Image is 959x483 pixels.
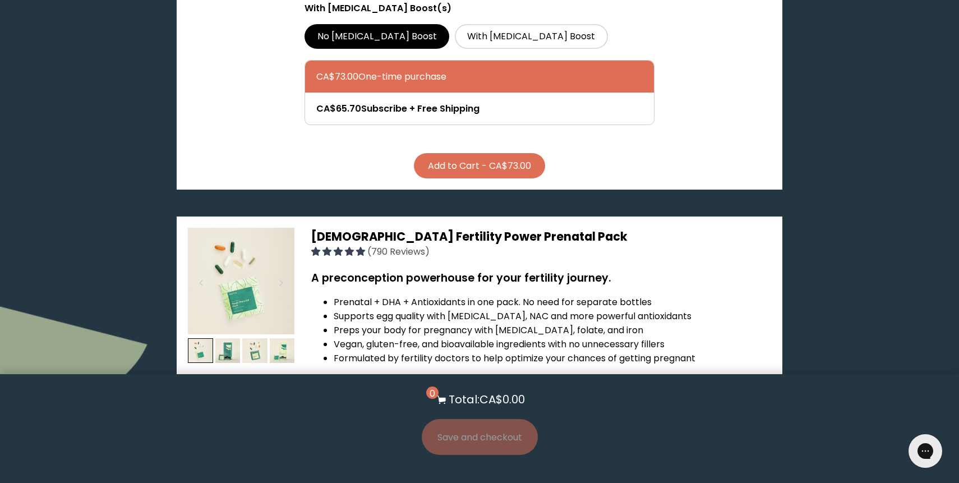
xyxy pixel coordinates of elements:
[449,391,525,408] p: Total: CA$0.00
[242,338,268,364] img: thumbnail image
[903,430,948,472] iframe: Gorgias live chat messenger
[334,309,771,323] li: Supports egg quality with [MEDICAL_DATA], NAC and more powerful antioxidants
[334,323,771,337] li: Preps your body for pregnancy with [MEDICAL_DATA], folate, and iron
[426,387,439,399] span: 0
[311,245,367,258] span: 4.95 stars
[414,153,545,178] button: Add to Cart - CA$73.00
[311,270,611,286] strong: A preconception powerhouse for your fertility journey.
[334,351,771,365] li: Formulated by fertility doctors to help optimize your chances of getting pregnant
[334,337,771,351] li: Vegan, gluten-free, and bioavailable ingredients with no unnecessary fillers
[305,24,449,49] label: No [MEDICAL_DATA] Boost
[334,295,771,309] li: Prenatal + DHA + Antioxidants in one pack. No need for separate bottles
[367,245,430,258] span: (790 Reviews)
[455,24,608,49] label: With [MEDICAL_DATA] Boost
[270,338,295,364] img: thumbnail image
[422,419,538,455] button: Save and checkout
[311,228,628,245] span: [DEMOGRAPHIC_DATA] Fertility Power Prenatal Pack
[215,338,241,364] img: thumbnail image
[188,338,213,364] img: thumbnail image
[305,1,654,15] p: With [MEDICAL_DATA] Boost(s)
[188,228,294,334] img: thumbnail image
